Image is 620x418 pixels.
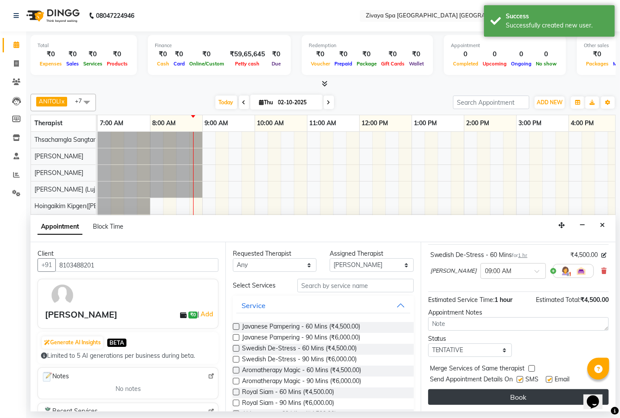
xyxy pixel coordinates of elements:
div: ₹0 [584,49,611,59]
span: 1 hr [518,252,528,258]
span: ₹4,500.00 [570,250,598,260]
span: Completed [451,61,480,67]
span: Today [215,96,237,109]
span: BETA [107,339,126,347]
span: Packages [584,61,611,67]
span: Swedish De-Stress - 90 Mins (₹6,000.00) [242,355,357,366]
span: | [198,309,215,319]
span: Expenses [37,61,64,67]
span: [PERSON_NAME] [34,169,83,177]
div: ₹0 [37,49,64,59]
div: [PERSON_NAME] [45,308,117,321]
span: Card [171,61,187,67]
div: 0 [534,49,559,59]
span: [PERSON_NAME] [430,267,477,275]
span: Swedish De-Stress - 60 Mins (₹4,500.00) [242,344,357,355]
div: Success [506,12,608,21]
div: ₹0 [332,49,354,59]
a: 4:00 PM [569,117,596,130]
a: 9:00 AM [203,117,231,130]
div: 0 [480,49,509,59]
span: Cash [155,61,171,67]
span: Royal Siam - 90 Mins (₹6,000.00) [242,398,334,409]
span: ANITOLI [39,98,61,105]
div: Finance [155,42,284,49]
img: logo [22,3,82,28]
span: ADD NEW [537,99,562,106]
div: ₹0 [81,49,105,59]
span: Royal Siam - 60 Mins (₹4,500.00) [242,387,334,398]
div: ₹0 [354,49,379,59]
div: Successfully created new user. [506,21,608,30]
div: ₹0 [171,49,187,59]
span: Hoingaikim Kipgen([PERSON_NAME]) [34,202,139,210]
div: Appointment [451,42,559,49]
button: Service [236,298,410,313]
div: Status [428,334,512,343]
div: Total [37,42,130,49]
a: x [61,98,65,105]
div: ₹0 [187,49,226,59]
span: Online/Custom [187,61,226,67]
a: 11:00 AM [307,117,339,130]
a: 8:00 AM [150,117,178,130]
div: 0 [509,49,534,59]
span: ₹0 [188,312,198,319]
span: Aromatherapy Magic - 60 Mins (₹4,500.00) [242,366,361,377]
span: SMS [526,375,539,386]
span: 1 hour [495,296,513,304]
div: ₹0 [407,49,426,59]
button: Generate AI Insights [42,336,103,349]
div: ₹0 [105,49,130,59]
span: Thsachamgla Sangtam (Achum) [34,136,123,144]
span: Upcoming [480,61,509,67]
div: 0 [451,49,480,59]
div: Assigned Therapist [330,249,413,258]
span: Prepaid [332,61,354,67]
a: 10:00 AM [255,117,286,130]
button: +91 [37,258,56,272]
img: Interior.png [576,266,586,276]
input: Search by Name/Mobile/Email/Code [55,258,218,272]
span: Ongoing [509,61,534,67]
span: Merge Services of Same therapist [430,364,525,375]
span: Block Time [93,223,123,230]
span: Products [105,61,130,67]
div: Appointment Notes [428,308,609,317]
button: ADD NEW [535,96,565,109]
a: Add [199,309,215,319]
span: Estimated Total: [536,296,580,304]
span: Services [81,61,105,67]
div: Limited to 5 AI generations per business during beta. [41,351,215,360]
span: Therapist [34,119,62,127]
input: 2025-10-02 [276,96,319,109]
div: ₹0 [155,49,171,59]
input: Search Appointment [453,96,529,109]
span: Javanese Pampering - 60 Mins (₹4,500.00) [242,322,360,333]
div: ₹59,65,645 [226,49,269,59]
span: Wallet [407,61,426,67]
input: Search by service name [297,279,413,292]
span: Appointment [37,219,82,235]
span: Email [555,375,570,386]
button: Close [596,219,609,232]
iframe: chat widget [583,383,611,409]
small: for [512,252,528,258]
div: Client [37,249,218,258]
span: Send Appointment Details On [430,375,513,386]
div: ₹0 [269,49,284,59]
a: 1:00 PM [412,117,439,130]
b: 08047224946 [96,3,134,28]
a: 3:00 PM [517,117,544,130]
div: Redemption [309,42,426,49]
span: +7 [75,97,89,104]
div: ₹0 [64,49,81,59]
span: Voucher [309,61,332,67]
span: Recent Services [41,407,98,417]
div: ₹0 [309,49,332,59]
span: [PERSON_NAME] [34,152,83,160]
div: Service [242,300,266,311]
div: Requested Therapist [233,249,317,258]
span: Due [269,61,283,67]
div: Select Services [226,281,291,290]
